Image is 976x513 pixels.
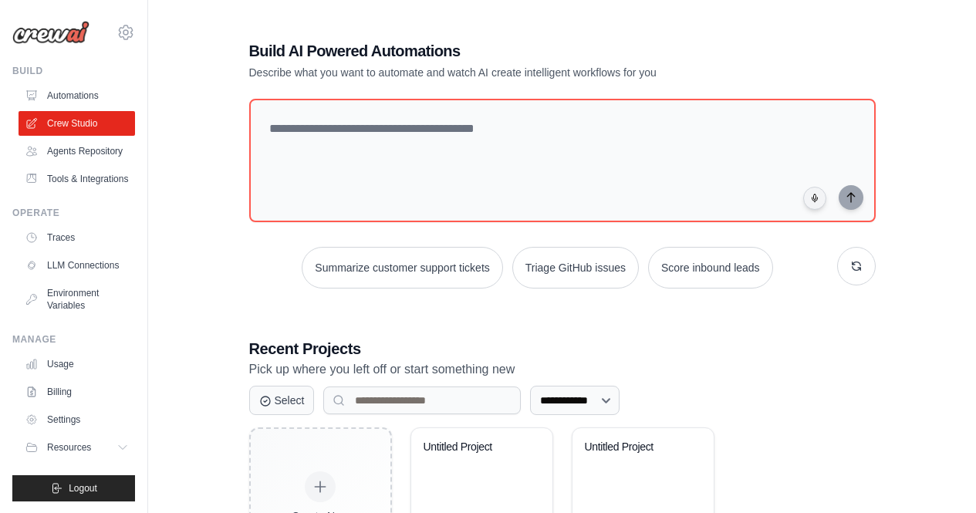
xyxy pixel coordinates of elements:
[585,440,678,454] div: Untitled Project
[19,380,135,404] a: Billing
[837,247,876,285] button: Get new suggestions
[19,111,135,136] a: Crew Studio
[249,65,768,80] p: Describe what you want to automate and watch AI create intelligent workflows for you
[424,440,517,454] div: Untitled Project
[47,441,91,454] span: Resources
[12,21,89,44] img: Logo
[12,207,135,219] div: Operate
[19,167,135,191] a: Tools & Integrations
[249,338,876,359] h3: Recent Projects
[12,475,135,501] button: Logout
[19,407,135,432] a: Settings
[19,139,135,164] a: Agents Repository
[19,253,135,278] a: LLM Connections
[249,40,768,62] h1: Build AI Powered Automations
[12,65,135,77] div: Build
[803,187,826,210] button: Click to speak your automation idea
[19,435,135,460] button: Resources
[69,482,97,494] span: Logout
[19,225,135,250] a: Traces
[249,386,315,415] button: Select
[19,352,135,376] a: Usage
[19,83,135,108] a: Automations
[302,247,502,289] button: Summarize customer support tickets
[648,247,773,289] button: Score inbound leads
[512,247,639,289] button: Triage GitHub issues
[12,333,135,346] div: Manage
[249,359,876,380] p: Pick up where you left off or start something new
[19,281,135,318] a: Environment Variables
